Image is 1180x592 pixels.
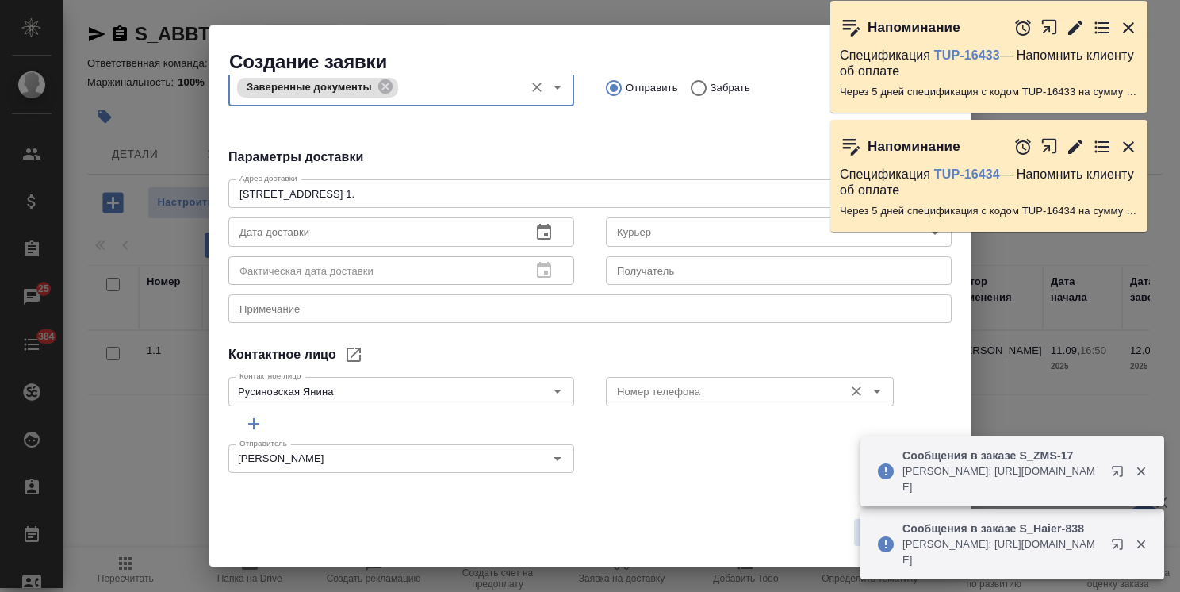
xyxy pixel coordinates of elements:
button: Open [546,448,569,470]
a: TUP-16434 [934,167,1000,181]
p: Отправить [626,80,678,96]
button: Очистить [526,76,548,98]
button: Отложить [1013,18,1032,37]
button: Закрыть [1119,137,1138,156]
p: Напоминание [868,139,960,155]
span: Заверенные документы [237,81,381,93]
p: Сообщения в заказе S_ZMS-17 [902,448,1101,463]
button: Редактировать [1066,137,1085,156]
p: [PERSON_NAME]: [URL][DOMAIN_NAME] [902,536,1101,568]
button: Open [546,76,569,98]
h2: Создание заявки [229,49,971,75]
button: Перейти в todo [1093,137,1112,156]
button: Перейти в todo [1093,18,1112,37]
button: Отложить [1013,137,1032,156]
button: Очистить [845,380,868,402]
button: Закрыть [1119,18,1138,37]
p: Спецификация — Напомнить клиенту об оплате [840,167,1138,198]
h4: Параметры доставки [228,148,952,167]
p: Через 5 дней спецификация с кодом TUP-16434 на сумму 6756 RUB будет просрочена [840,203,1138,219]
div: split button [853,518,951,547]
a: TUP-16433 [934,48,1000,62]
button: Открыть в новой вкладке [1101,529,1140,567]
p: Напоминание [868,20,960,36]
p: Сообщения в заказе S_Haier-838 [902,521,1101,536]
button: Open [546,380,569,402]
textarea: [STREET_ADDRESS] 1. [239,188,941,200]
div: Заверенные документы [237,78,398,98]
p: Забрать [711,80,750,96]
p: [PERSON_NAME]: [URL][DOMAIN_NAME] [902,463,1101,495]
button: Закрыть [1124,464,1157,479]
p: Через 5 дней спецификация с кодом TUP-16433 на сумму 39600 RUB будет просрочена [840,84,1138,100]
button: Редактировать [1066,18,1085,37]
button: Открыть в новой вкладке [1040,129,1059,163]
button: Создать [853,518,915,547]
button: Закрыть [1124,537,1157,552]
button: Open [866,380,888,402]
p: Спецификация — Напомнить клиенту об оплате [840,48,1138,79]
button: Открыть в новой вкладке [1101,456,1140,494]
h4: Контактное лицо [228,345,336,364]
button: Открыть в новой вкладке [1040,10,1059,44]
button: Добавить [228,409,279,438]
